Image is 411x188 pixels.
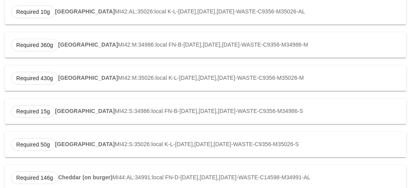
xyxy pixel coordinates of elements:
div: MI42:M:34986:local FN-B-[DATE],[DATE],[DATE]-WASTE-C9356-M34986-M [5,32,406,58]
span: Required 15g [16,105,50,117]
span: Required 360g [16,39,53,51]
strong: [GEOGRAPHIC_DATA] [58,75,118,81]
div: MI42:S:34986:local FN-B-[DATE],[DATE],[DATE]-WASTE-C9356-M34986-S [5,99,406,124]
div: MI42:S:35026:local K-L-[DATE],[DATE],[DATE]-WASTE-C9356-M35026-S [5,132,406,157]
strong: [GEOGRAPHIC_DATA] [55,108,115,114]
strong: Cheddar (on burger) [58,174,112,180]
span: Required 146g [16,172,53,184]
span: Required 50g [16,139,50,150]
span: Required 430g [16,72,53,84]
strong: [GEOGRAPHIC_DATA] [55,141,115,147]
span: Required 10g [16,6,50,18]
strong: [GEOGRAPHIC_DATA] [58,41,118,48]
div: MI42:M:35026:local K-L-[DATE],[DATE],[DATE]-WASTE-C9356-M35026-M [5,66,406,91]
strong: [GEOGRAPHIC_DATA] [55,8,115,15]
